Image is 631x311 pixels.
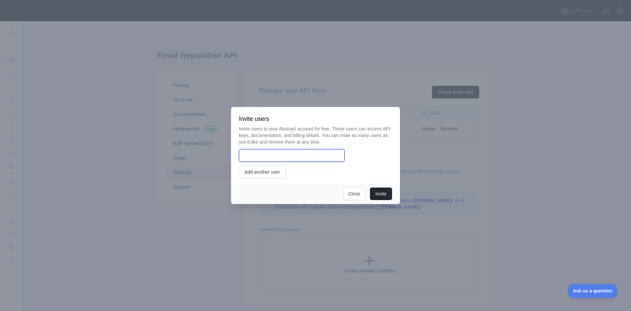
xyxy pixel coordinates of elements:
button: Close [343,188,366,200]
h3: Invite users [239,115,392,123]
button: Invite [370,188,392,200]
p: Invite users to your Abstract account for free. These users can access API keys, documentation, a... [239,125,392,145]
iframe: Toggle Customer Support [568,284,618,298]
button: Add another user [239,166,285,178]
